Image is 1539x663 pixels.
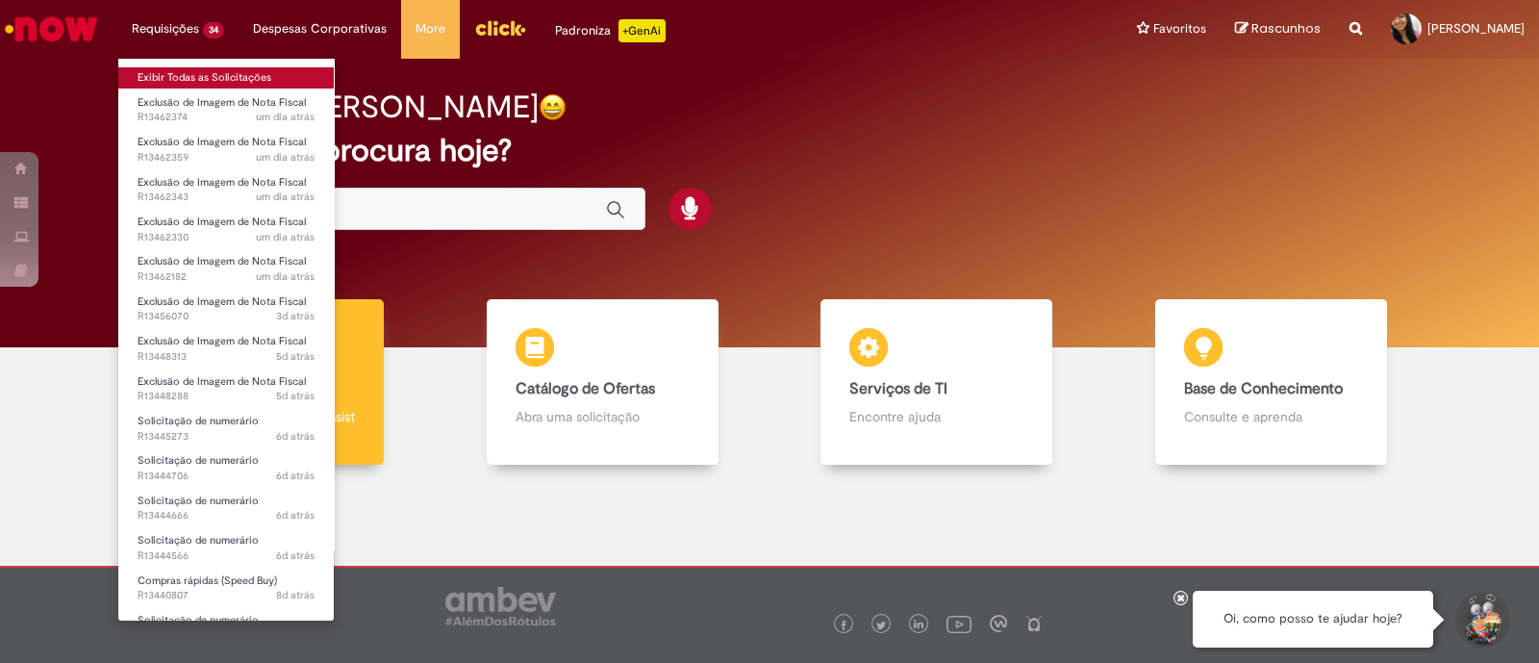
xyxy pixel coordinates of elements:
span: R13462374 [138,110,315,125]
a: Aberto R13456070 : Exclusão de Imagem de Nota Fiscal [118,292,334,327]
p: Consulte e aprenda [1184,407,1358,426]
span: 34 [203,22,224,38]
a: Aberto R13440807 : Compras rápidas (Speed Buy) [118,571,334,606]
a: Aberto R13444666 : Solicitação de numerário [118,491,334,526]
span: R13462343 [138,190,315,205]
span: Exclusão de Imagem de Nota Fiscal [138,374,306,389]
time: 29/08/2025 12:28:06 [256,269,315,284]
span: Exclusão de Imagem de Nota Fiscal [138,215,306,229]
span: Rascunhos [1251,19,1321,38]
a: Aberto R13439681 : Solicitação de numerário [118,610,334,646]
span: R13444566 [138,548,315,564]
img: logo_footer_linkedin.png [914,620,923,631]
span: R13445273 [138,429,315,445]
span: um dia atrás [256,110,315,124]
a: Aberto R13462330 : Exclusão de Imagem de Nota Fiscal [118,212,334,247]
span: 8d atrás [276,588,315,602]
img: logo_footer_naosei.png [1025,615,1043,632]
a: Tirar dúvidas Tirar dúvidas com Lupi Assist e Gen Ai [101,299,436,466]
a: Base de Conhecimento Consulte e aprenda [1104,299,1439,466]
span: R13462330 [138,230,315,245]
img: logo_footer_workplace.png [990,615,1007,632]
time: 28/08/2025 09:15:17 [276,309,315,323]
span: um dia atrás [256,230,315,244]
span: 3d atrás [276,309,315,323]
span: More [416,19,445,38]
time: 22/08/2025 16:26:20 [276,588,315,602]
img: happy-face.png [539,93,567,121]
b: Catálogo de Ofertas [516,379,655,398]
time: 25/08/2025 14:27:13 [276,548,315,563]
a: Serviços de TI Encontre ajuda [769,299,1104,466]
span: Solicitação de numerário [138,613,259,627]
span: Compras rápidas (Speed Buy) [138,574,277,588]
a: Catálogo de Ofertas Abra uma solicitação [436,299,770,466]
a: Aberto R13462374 : Exclusão de Imagem de Nota Fiscal [118,92,334,128]
span: R13462182 [138,269,315,285]
span: Exclusão de Imagem de Nota Fiscal [138,334,306,348]
span: Exclusão de Imagem de Nota Fiscal [138,135,306,149]
time: 25/08/2025 14:44:44 [276,469,315,483]
a: Aberto R13462343 : Exclusão de Imagem de Nota Fiscal [118,172,334,208]
span: Solicitação de numerário [138,414,259,428]
a: Rascunhos [1235,20,1321,38]
time: 29/08/2025 13:13:29 [256,230,315,244]
img: logo_footer_youtube.png [946,611,971,636]
img: ServiceNow [2,10,101,48]
span: um dia atrás [256,150,315,165]
p: +GenAi [618,19,666,42]
a: Aberto R13448313 : Exclusão de Imagem de Nota Fiscal [118,331,334,367]
img: logo_footer_ambev_rotulo_gray.png [445,587,556,625]
time: 26/08/2025 13:24:06 [276,349,315,364]
h2: O que você procura hoje? [149,134,1390,167]
span: R13448288 [138,389,315,404]
span: Requisições [132,19,199,38]
span: Solicitação de numerário [138,533,259,548]
span: Solicitação de numerário [138,453,259,468]
span: 6d atrás [276,508,315,523]
span: Favoritos [1153,19,1206,38]
time: 26/08/2025 13:17:37 [276,389,315,403]
span: [PERSON_NAME] [1427,20,1525,37]
span: R13456070 [138,309,315,324]
span: um dia atrás [256,190,315,204]
b: Serviços de TI [849,379,947,398]
span: Solicitação de numerário [138,494,259,508]
img: click_logo_yellow_360x200.png [474,13,526,42]
p: Encontre ajuda [849,407,1023,426]
div: Oi, como posso te ajudar hoje? [1193,591,1433,648]
p: Abra uma solicitação [516,407,690,426]
time: 29/08/2025 13:23:59 [256,110,315,124]
span: R13444706 [138,469,315,484]
button: Iniciar Conversa de Suporte [1452,591,1510,649]
img: logo_footer_facebook.png [839,621,848,630]
span: R13462359 [138,150,315,166]
h2: Boa tarde, [PERSON_NAME] [149,90,539,124]
time: 25/08/2025 14:38:51 [276,508,315,523]
a: Exibir Todas as Solicitações [118,67,334,89]
span: 6d atrás [276,469,315,483]
ul: Requisições [117,58,335,622]
span: 6d atrás [276,429,315,444]
span: R13448313 [138,349,315,365]
time: 29/08/2025 13:15:59 [256,190,315,204]
a: Aberto R13445273 : Solicitação de numerário [118,411,334,446]
a: Aberto R13444566 : Solicitação de numerário [118,530,334,566]
span: 5d atrás [276,389,315,403]
a: Aberto R13462359 : Exclusão de Imagem de Nota Fiscal [118,132,334,167]
span: R13444666 [138,508,315,523]
b: Base de Conhecimento [1184,379,1343,398]
span: Exclusão de Imagem de Nota Fiscal [138,175,306,190]
span: Despesas Corporativas [253,19,387,38]
span: Exclusão de Imagem de Nota Fiscal [138,254,306,268]
span: 5d atrás [276,349,315,364]
span: um dia atrás [256,269,315,284]
a: Aberto R13444706 : Solicitação de numerário [118,450,334,486]
span: Exclusão de Imagem de Nota Fiscal [138,294,306,309]
span: 6d atrás [276,548,315,563]
a: Aberto R13448288 : Exclusão de Imagem de Nota Fiscal [118,371,334,407]
span: R13440807 [138,588,315,603]
div: Padroniza [555,19,666,42]
time: 29/08/2025 13:18:57 [256,150,315,165]
a: Aberto R13462182 : Exclusão de Imagem de Nota Fiscal [118,251,334,287]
